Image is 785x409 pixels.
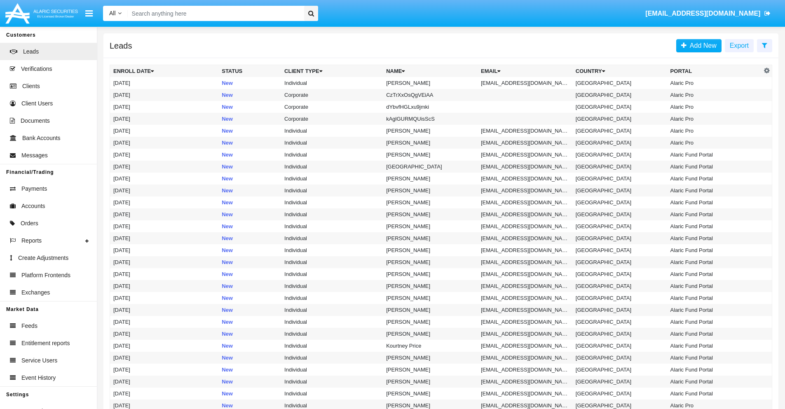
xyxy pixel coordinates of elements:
[667,173,762,185] td: Alaric Fund Portal
[667,89,762,101] td: Alaric Pro
[281,220,383,232] td: Individual
[383,340,478,352] td: Kourtney Price
[218,280,281,292] td: New
[110,304,219,316] td: [DATE]
[110,161,219,173] td: [DATE]
[18,254,68,262] span: Create Adjustments
[21,374,56,382] span: Event History
[218,292,281,304] td: New
[110,113,219,125] td: [DATE]
[478,304,572,316] td: [EMAIL_ADDRESS][DOMAIN_NAME]
[110,173,219,185] td: [DATE]
[21,356,57,365] span: Service Users
[478,173,572,185] td: [EMAIL_ADDRESS][DOMAIN_NAME]
[383,304,478,316] td: [PERSON_NAME]
[281,113,383,125] td: Corporate
[572,340,667,352] td: [GEOGRAPHIC_DATA]
[281,232,383,244] td: Individual
[572,364,667,376] td: [GEOGRAPHIC_DATA]
[383,113,478,125] td: kAglGURMQUisScS
[218,185,281,196] td: New
[667,388,762,400] td: Alaric Fund Portal
[667,220,762,232] td: Alaric Fund Portal
[218,89,281,101] td: New
[22,134,61,143] span: Bank Accounts
[281,292,383,304] td: Individual
[281,196,383,208] td: Individual
[572,161,667,173] td: [GEOGRAPHIC_DATA]
[478,161,572,173] td: [EMAIL_ADDRESS][DOMAIN_NAME]
[383,149,478,161] td: [PERSON_NAME]
[572,232,667,244] td: [GEOGRAPHIC_DATA]
[478,280,572,292] td: [EMAIL_ADDRESS][DOMAIN_NAME]
[572,268,667,280] td: [GEOGRAPHIC_DATA]
[667,208,762,220] td: Alaric Fund Portal
[281,77,383,89] td: Individual
[110,208,219,220] td: [DATE]
[478,149,572,161] td: [EMAIL_ADDRESS][DOMAIN_NAME]
[281,149,383,161] td: Individual
[281,316,383,328] td: Individual
[281,161,383,173] td: Individual
[478,232,572,244] td: [EMAIL_ADDRESS][DOMAIN_NAME]
[383,161,478,173] td: [GEOGRAPHIC_DATA]
[667,65,762,77] th: Portal
[110,268,219,280] td: [DATE]
[478,244,572,256] td: [EMAIL_ADDRESS][DOMAIN_NAME]
[667,113,762,125] td: Alaric Pro
[667,376,762,388] td: Alaric Fund Portal
[218,316,281,328] td: New
[572,244,667,256] td: [GEOGRAPHIC_DATA]
[128,6,301,21] input: Search
[667,232,762,244] td: Alaric Fund Portal
[110,388,219,400] td: [DATE]
[383,376,478,388] td: [PERSON_NAME]
[478,256,572,268] td: [EMAIL_ADDRESS][DOMAIN_NAME]
[281,244,383,256] td: Individual
[478,376,572,388] td: [EMAIL_ADDRESS][DOMAIN_NAME]
[281,328,383,340] td: Individual
[667,316,762,328] td: Alaric Fund Portal
[667,196,762,208] td: Alaric Fund Portal
[110,89,219,101] td: [DATE]
[667,304,762,316] td: Alaric Fund Portal
[218,220,281,232] td: New
[572,328,667,340] td: [GEOGRAPHIC_DATA]
[21,185,47,193] span: Payments
[109,10,116,16] span: All
[478,292,572,304] td: [EMAIL_ADDRESS][DOMAIN_NAME]
[110,42,132,49] h5: Leads
[572,185,667,196] td: [GEOGRAPHIC_DATA]
[478,208,572,220] td: [EMAIL_ADDRESS][DOMAIN_NAME]
[572,173,667,185] td: [GEOGRAPHIC_DATA]
[478,388,572,400] td: [EMAIL_ADDRESS][DOMAIN_NAME]
[281,280,383,292] td: Individual
[218,352,281,364] td: New
[478,328,572,340] td: [EMAIL_ADDRESS][DOMAIN_NAME]
[110,376,219,388] td: [DATE]
[21,219,38,228] span: Orders
[218,196,281,208] td: New
[21,288,50,297] span: Exchanges
[383,208,478,220] td: [PERSON_NAME]
[572,304,667,316] td: [GEOGRAPHIC_DATA]
[281,208,383,220] td: Individual
[218,77,281,89] td: New
[218,101,281,113] td: New
[110,352,219,364] td: [DATE]
[572,388,667,400] td: [GEOGRAPHIC_DATA]
[218,65,281,77] th: Status
[218,268,281,280] td: New
[281,340,383,352] td: Individual
[667,137,762,149] td: Alaric Pro
[281,268,383,280] td: Individual
[110,220,219,232] td: [DATE]
[281,256,383,268] td: Individual
[572,113,667,125] td: [GEOGRAPHIC_DATA]
[667,328,762,340] td: Alaric Fund Portal
[110,196,219,208] td: [DATE]
[281,185,383,196] td: Individual
[110,65,219,77] th: Enroll Date
[218,125,281,137] td: New
[667,77,762,89] td: Alaric Pro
